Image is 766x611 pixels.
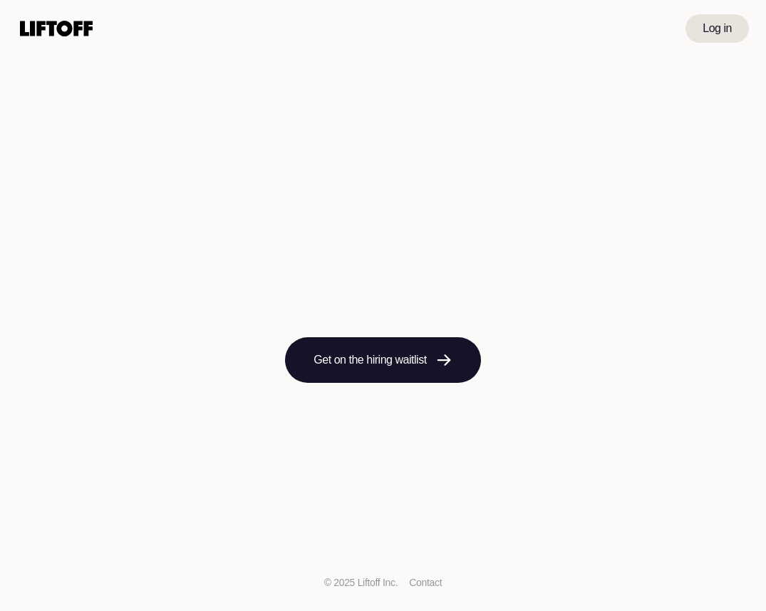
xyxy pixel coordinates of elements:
[411,577,449,588] a: Contact
[317,575,400,590] p: © 2025 Liftoff Inc.
[120,228,647,304] h1: Find breakout opportunities and talent, through people you trust.
[279,337,487,383] a: Get on the hiring waitlist
[701,20,732,37] p: Log in
[684,14,749,43] a: Log in
[308,351,433,369] p: Get on the hiring waitlist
